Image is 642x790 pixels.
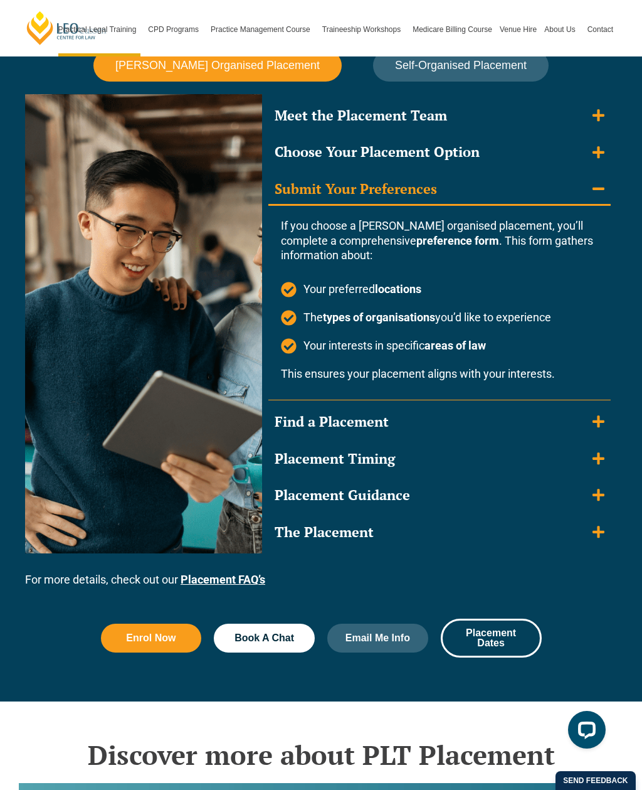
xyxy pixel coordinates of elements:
[275,450,395,468] div: Placement Timing
[25,10,108,46] a: [PERSON_NAME] Centre for Law
[234,633,294,643] span: Book A Chat
[496,3,540,56] a: Venue Hire
[126,633,176,643] span: Enrol Now
[424,339,486,352] strong: areas of law
[275,523,374,542] div: The Placement
[268,480,611,511] summary: Placement Guidance
[275,413,389,431] div: Find a Placement
[25,573,178,586] span: For more details, check out our
[300,310,551,324] span: The you’d like to experience
[540,3,583,56] a: About Us
[375,282,421,296] strong: locations
[268,517,611,548] summary: The Placement
[268,100,611,548] div: Accordion. Open links with Enter or Space, close with Escape, and navigate with Arrow Keys
[275,143,480,161] div: Choose Your Placement Option
[300,338,486,353] span: Your interests in specific
[558,706,611,759] iframe: LiveChat chat widget
[144,3,207,56] a: CPD Programs
[409,3,496,56] a: Medicare Billing Course
[275,180,437,198] div: Submit Your Preferences
[207,3,318,56] a: Practice Management Course
[327,624,428,653] a: Email Me Info
[19,50,623,560] div: Tabs. Open items with Enter or Space, close with Escape and navigate using the Arrow keys.
[214,624,315,653] a: Book A Chat
[441,619,542,658] a: Placement Dates
[19,739,623,771] h2: Discover more about PLT Placement
[115,59,320,72] span: [PERSON_NAME] Organised Placement
[584,3,617,56] a: Contact
[323,311,435,324] strong: types of organisations
[268,444,611,474] summary: Placement Timing
[268,407,611,437] summary: Find a Placement
[416,234,499,247] strong: preference form
[281,218,598,262] p: If you choose a [PERSON_NAME] organised placement, you’ll complete a comprehensive . This form ga...
[395,59,527,72] span: Self-Organised Placement
[268,100,611,131] summary: Meet the Placement Team
[318,3,409,56] a: Traineeship Workshops
[300,282,421,296] span: Your preferred
[345,633,410,643] span: Email Me Info
[281,366,598,381] p: This ensures your placement aligns with your interests.
[458,628,525,648] span: Placement Dates
[55,3,145,56] a: Practical Legal Training
[268,174,611,206] summary: Submit Your Preferences
[268,137,611,168] summary: Choose Your Placement Option
[275,486,410,504] div: Placement Guidance
[181,573,265,586] a: Placement FAQ’s
[101,624,202,653] a: Enrol Now
[275,107,447,125] div: Meet the Placement Team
